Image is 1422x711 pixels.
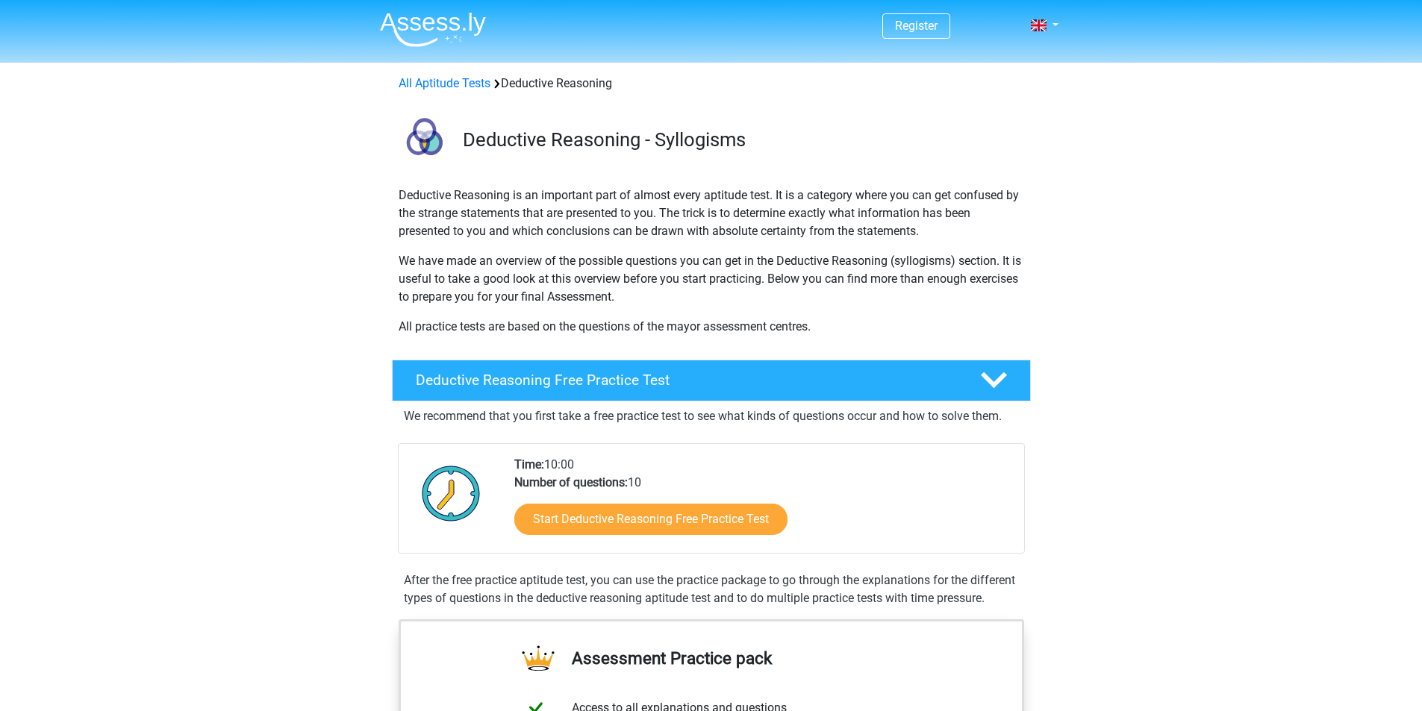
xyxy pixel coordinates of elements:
[399,252,1024,306] p: We have made an overview of the possible questions you can get in the Deductive Reasoning (syllog...
[463,128,1019,151] h3: Deductive Reasoning - Syllogisms
[416,372,956,389] h4: Deductive Reasoning Free Practice Test
[514,504,788,535] a: Start Deductive Reasoning Free Practice Test
[398,571,1025,607] div: After the free practice aptitude test, you can use the practice package to go through the explana...
[503,456,1023,553] div: 10:00 10
[404,407,1019,425] p: We recommend that you first take a free practice test to see what kinds of questions occur and ho...
[895,19,938,33] a: Register
[514,475,628,489] b: Number of questions:
[386,360,1037,401] a: Deductive Reasoning Free Practice Test
[393,110,456,174] img: deductive reasoning
[393,75,1030,93] div: Deductive Reasoning
[414,456,489,530] img: Clock
[514,457,544,472] b: Time:
[380,12,486,47] img: Assessly
[399,187,1024,240] p: Deductive Reasoning is an important part of almost every aptitude test. It is a category where yo...
[399,76,490,90] a: All Aptitude Tests
[399,318,1024,336] p: All practice tests are based on the questions of the mayor assessment centres.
